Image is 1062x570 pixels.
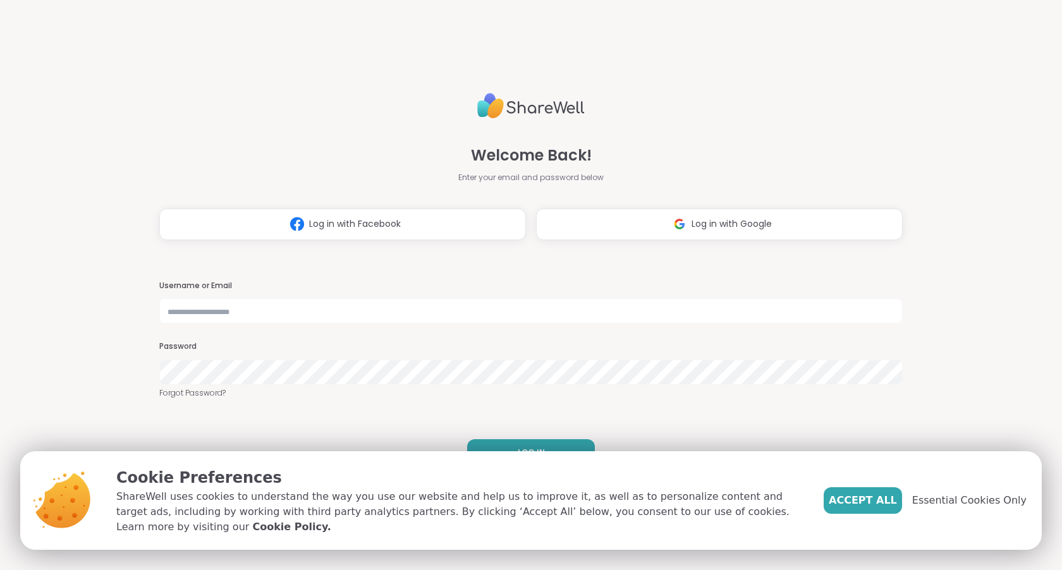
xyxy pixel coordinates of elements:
[116,466,803,489] p: Cookie Preferences
[536,209,903,240] button: Log in with Google
[668,212,692,236] img: ShareWell Logomark
[116,489,803,535] p: ShareWell uses cookies to understand the way you use our website and help us to improve it, as we...
[912,493,1027,508] span: Essential Cookies Only
[692,217,772,231] span: Log in with Google
[471,144,592,167] span: Welcome Back!
[467,439,595,466] button: LOG IN
[159,341,903,352] h3: Password
[477,88,585,124] img: ShareWell Logo
[518,447,545,458] span: LOG IN
[829,493,897,508] span: Accept All
[458,172,604,183] span: Enter your email and password below
[159,387,903,399] a: Forgot Password?
[159,209,526,240] button: Log in with Facebook
[159,281,903,291] h3: Username or Email
[285,212,309,236] img: ShareWell Logomark
[252,519,331,535] a: Cookie Policy.
[824,487,902,514] button: Accept All
[309,217,401,231] span: Log in with Facebook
